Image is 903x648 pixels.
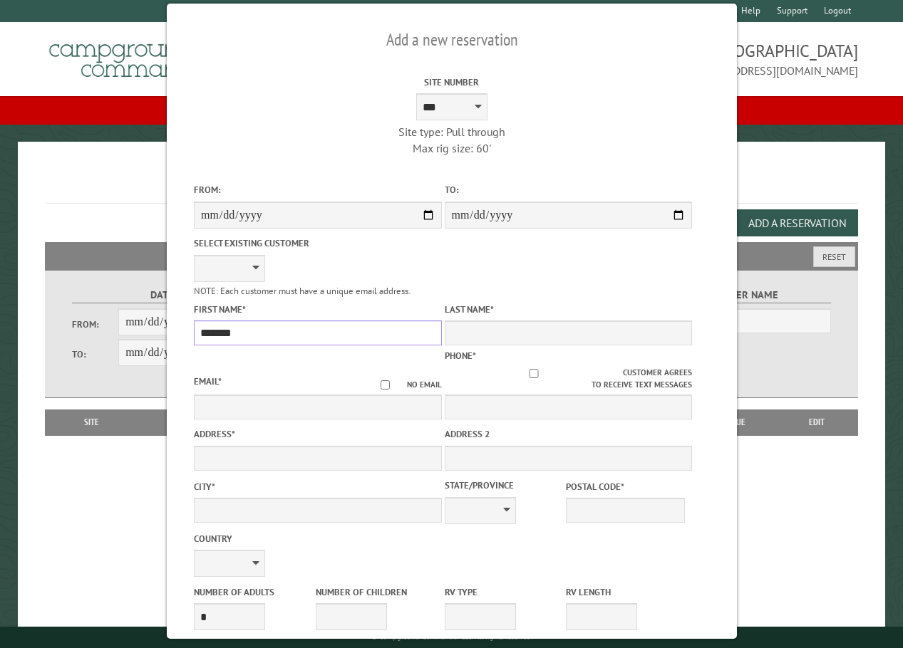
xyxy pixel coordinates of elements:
label: RV Type [444,585,563,599]
label: From: [194,183,442,197]
button: Add a Reservation [736,209,858,236]
label: Customer Name [645,287,832,303]
input: No email [363,380,406,390]
label: Address 2 [444,427,692,441]
th: Edit [776,409,858,435]
label: RV Length [566,585,685,599]
label: Select existing customer [194,236,442,250]
input: Customer agrees to receive text messages [444,369,623,378]
img: Campground Commander [45,28,223,83]
label: Address [194,427,442,441]
label: Postal Code [566,480,685,493]
label: Email [194,375,222,387]
th: Due [700,409,776,435]
div: Site type: Pull through [328,124,576,140]
label: Dates [72,287,259,303]
label: First Name [194,303,442,316]
h2: Filters [45,242,857,269]
label: City [194,480,442,493]
label: Number of Adults [194,585,313,599]
label: Country [194,532,442,545]
h1: Reservations [45,164,857,204]
label: State/Province [444,479,563,492]
label: Last Name [444,303,692,316]
label: To: [444,183,692,197]
div: Max rig size: 60' [328,140,576,156]
h2: Add a new reservation [194,26,710,53]
label: Customer agrees to receive text messages [444,367,692,391]
th: Site [52,409,131,435]
label: Phone [444,350,475,362]
label: No email [363,379,441,391]
label: Site Number [328,75,576,89]
label: Number of Children [315,585,434,599]
label: To: [72,347,118,361]
small: NOTE: Each customer must have a unique email address. [194,285,411,297]
label: From: [72,318,118,331]
button: Reset [813,246,855,267]
small: © Campground Commander LLC. All rights reserved. [371,632,532,642]
th: Dates [131,409,234,435]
